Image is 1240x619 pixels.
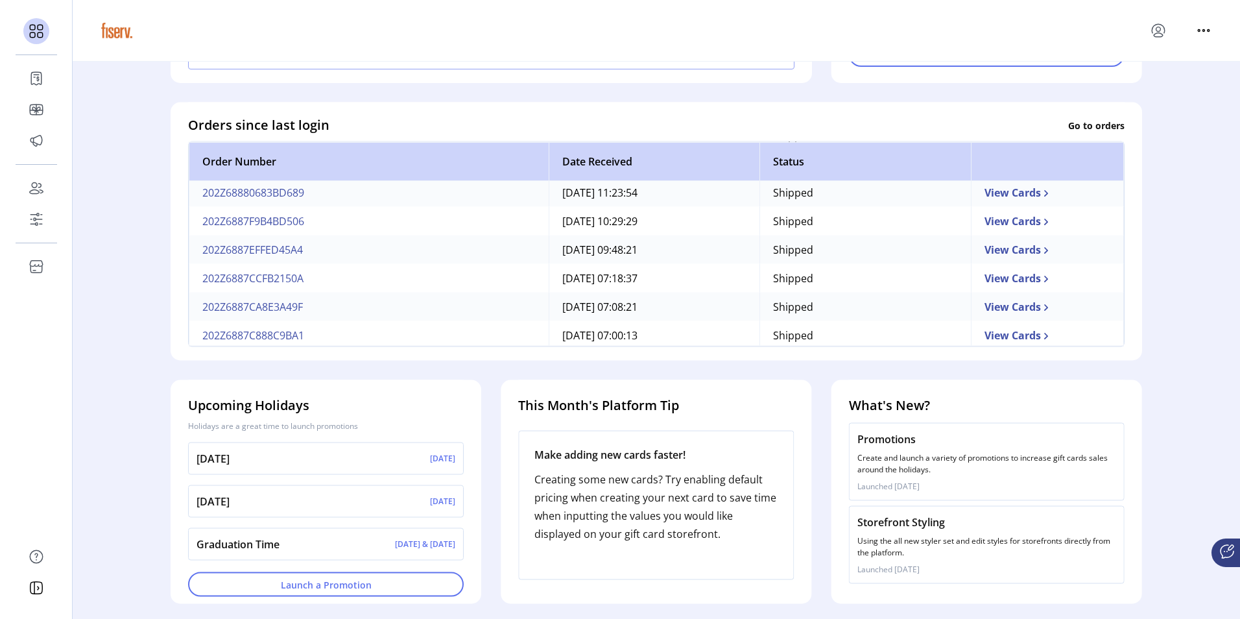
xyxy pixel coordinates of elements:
img: logo [99,12,135,49]
button: menu [1148,20,1169,41]
span: Launch a Promotion [205,577,447,591]
td: View Cards [971,178,1124,207]
td: Shipped [759,207,971,236]
td: 202Z6887CA8E3A49F [189,293,549,321]
td: Shipped [759,264,971,293]
td: Shipped [759,321,971,350]
p: [DATE] [197,494,230,509]
p: [DATE] [430,496,455,507]
td: 202Z6887EFFED45A4 [189,236,549,264]
p: Creating some new cards? Try enabling default pricing when creating your next card to save time w... [534,470,778,543]
h4: This Month's Platform Tip [518,396,794,415]
td: View Cards [971,236,1124,264]
td: [DATE] 07:08:21 [549,293,760,321]
th: Date Received [549,142,760,181]
button: Launch a Promotion [188,572,464,597]
td: View Cards [971,321,1124,350]
td: Shipped [759,236,971,264]
p: Make adding new cards faster! [534,447,778,463]
h4: Orders since last login [188,115,329,135]
p: Go to orders [1068,118,1125,132]
p: Launched [DATE] [857,564,1116,576]
td: 202Z6887C888C9BA1 [189,321,549,350]
p: [DATE] [430,453,455,465]
td: Shipped [759,178,971,207]
p: [DATE] [197,451,230,467]
td: View Cards [971,293,1124,321]
td: [DATE] 09:48:21 [549,236,760,264]
p: Create and launch a variety of promotions to increase gift cards sales around the holidays. [857,452,1116,476]
p: Using the all new styler set and edit styles for storefronts directly from the platform. [857,535,1116,559]
td: [DATE] 07:18:37 [549,264,760,293]
p: Holidays are a great time to launch promotions [188,420,464,432]
h4: Upcoming Holidays [188,396,464,415]
th: Order Number [189,142,549,181]
td: 202Z68880683BD689 [189,178,549,207]
p: Promotions [857,431,1116,447]
td: View Cards [971,264,1124,293]
p: Launched [DATE] [857,481,1116,492]
td: View Cards [971,207,1124,236]
td: 202Z6887CCFB2150A [189,264,549,293]
td: [DATE] 11:23:54 [549,178,760,207]
th: Status [759,142,971,181]
p: Storefront Styling [857,515,1116,530]
p: [DATE] & [DATE] [395,539,455,550]
td: [DATE] 10:29:29 [549,207,760,236]
td: [DATE] 07:00:13 [549,321,760,350]
p: Graduation Time [197,537,280,552]
h4: What's New? [849,396,1125,415]
td: 202Z6887F9B4BD506 [189,207,549,236]
td: Shipped [759,293,971,321]
button: menu [1193,20,1214,41]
